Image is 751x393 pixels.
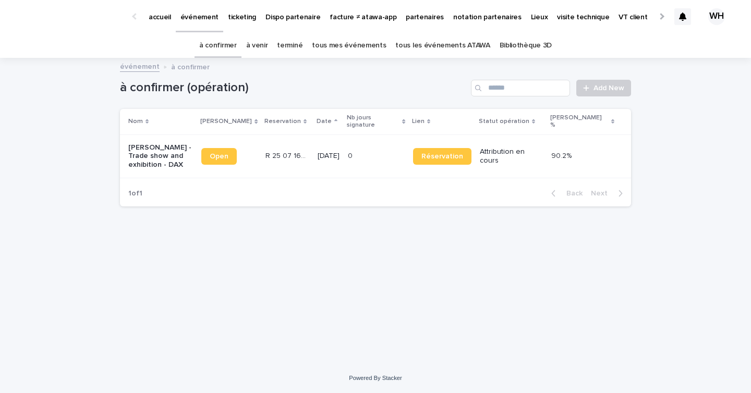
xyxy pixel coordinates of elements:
[349,375,402,381] a: Powered By Stacker
[318,152,340,161] p: [DATE]
[550,112,608,131] p: [PERSON_NAME] %
[480,148,543,165] p: Attribution en cours
[576,80,631,96] a: Add New
[120,60,160,72] a: événement
[587,189,631,198] button: Next
[348,150,355,161] p: 0
[128,143,193,169] p: [PERSON_NAME] - Trade show and exhibition - DAX
[543,189,587,198] button: Back
[479,116,529,127] p: Statut opération
[265,150,312,161] p: R 25 07 1608
[199,33,237,58] a: à confirmer
[471,80,570,96] input: Search
[128,116,143,127] p: Nom
[120,181,151,206] p: 1 of 1
[317,116,332,127] p: Date
[412,116,425,127] p: Lien
[551,150,574,161] p: 90.2%
[277,33,302,58] a: terminé
[120,134,631,178] tr: [PERSON_NAME] - Trade show and exhibition - DAXOpenR 25 07 1608R 25 07 1608 [DATE]00 RéservationA...
[120,80,467,95] h1: à confirmer (opération)
[591,190,614,197] span: Next
[395,33,490,58] a: tous les événements ATAWA
[21,6,122,27] img: Ls34BcGeRexTGTNfXpUC
[347,112,399,131] p: Nb jours signature
[264,116,301,127] p: Reservation
[201,148,237,165] a: Open
[500,33,552,58] a: Bibliothèque 3D
[210,153,228,160] span: Open
[171,60,210,72] p: à confirmer
[200,116,252,127] p: [PERSON_NAME]
[312,33,386,58] a: tous mes événements
[593,84,624,92] span: Add New
[413,148,471,165] a: Réservation
[421,153,463,160] span: Réservation
[560,190,583,197] span: Back
[246,33,268,58] a: à venir
[708,8,725,25] div: WH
